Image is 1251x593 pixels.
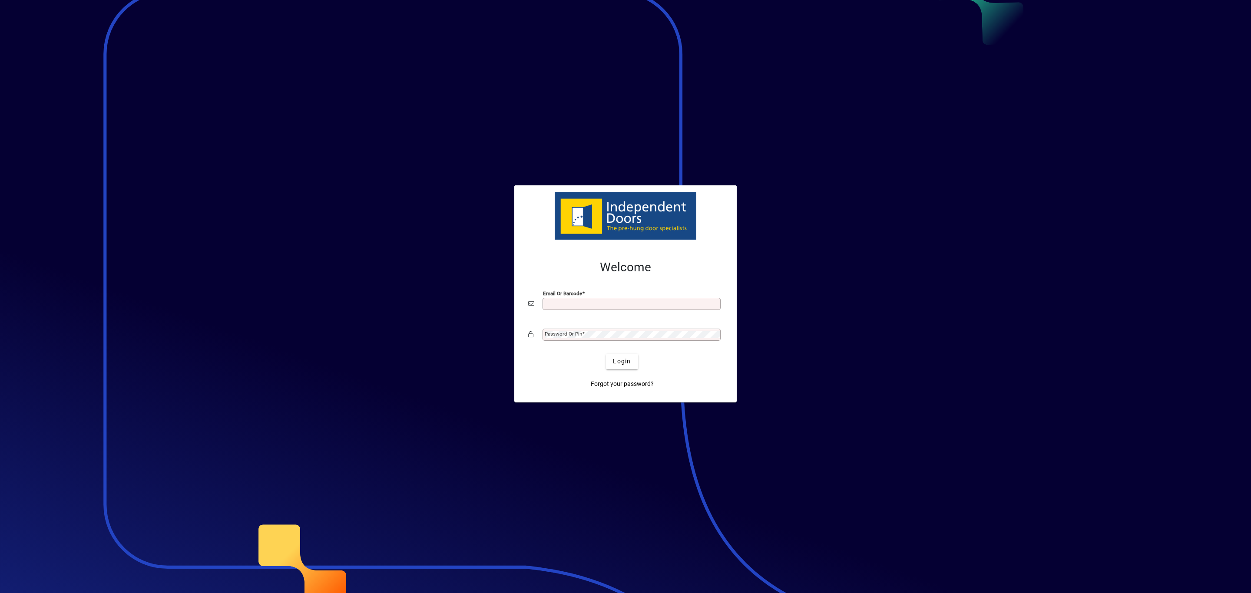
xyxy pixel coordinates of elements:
[613,357,631,366] span: Login
[606,354,638,369] button: Login
[543,290,582,296] mat-label: Email or Barcode
[587,376,657,392] a: Forgot your password?
[591,379,654,389] span: Forgot your password?
[528,260,723,275] h2: Welcome
[545,331,582,337] mat-label: Password or Pin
